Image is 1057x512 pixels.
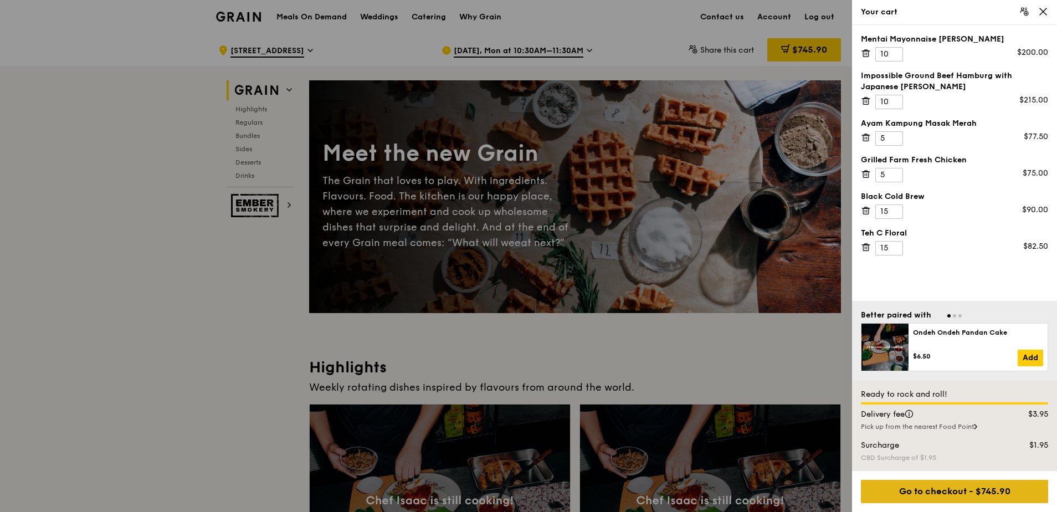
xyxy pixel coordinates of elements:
[861,118,1048,129] div: Ayam Kampung Masak Merah
[861,228,1048,239] div: Teh C Floral
[1018,350,1043,366] a: Add
[958,314,962,318] span: Go to slide 3
[1023,241,1048,252] div: $82.50
[861,7,1048,18] div: Your cart
[861,191,1048,202] div: Black Cold Brew
[854,440,1005,451] div: Surcharge
[947,314,951,318] span: Go to slide 1
[953,314,956,318] span: Go to slide 2
[861,34,1048,45] div: Mentai Mayonnaise [PERSON_NAME]
[861,480,1048,503] div: Go to checkout - $745.90
[861,310,931,321] div: Better paired with
[861,389,1048,400] div: Ready to rock and roll!
[1005,409,1055,420] div: $3.95
[861,453,1048,462] div: CBD Surcharge of $1.95
[913,352,1018,361] div: $6.50
[1022,204,1048,216] div: $90.00
[1023,168,1048,179] div: $75.00
[1019,95,1048,106] div: $215.00
[861,422,1048,431] div: Pick up from the nearest Food Point
[861,155,1048,166] div: Grilled Farm Fresh Chicken
[1005,440,1055,451] div: $1.95
[1017,47,1048,58] div: $200.00
[913,328,1043,337] div: Ondeh Ondeh Pandan Cake
[861,70,1048,93] div: Impossible Ground Beef Hamburg with Japanese [PERSON_NAME]
[854,409,1005,420] div: Delivery fee
[1024,131,1048,142] div: $77.50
